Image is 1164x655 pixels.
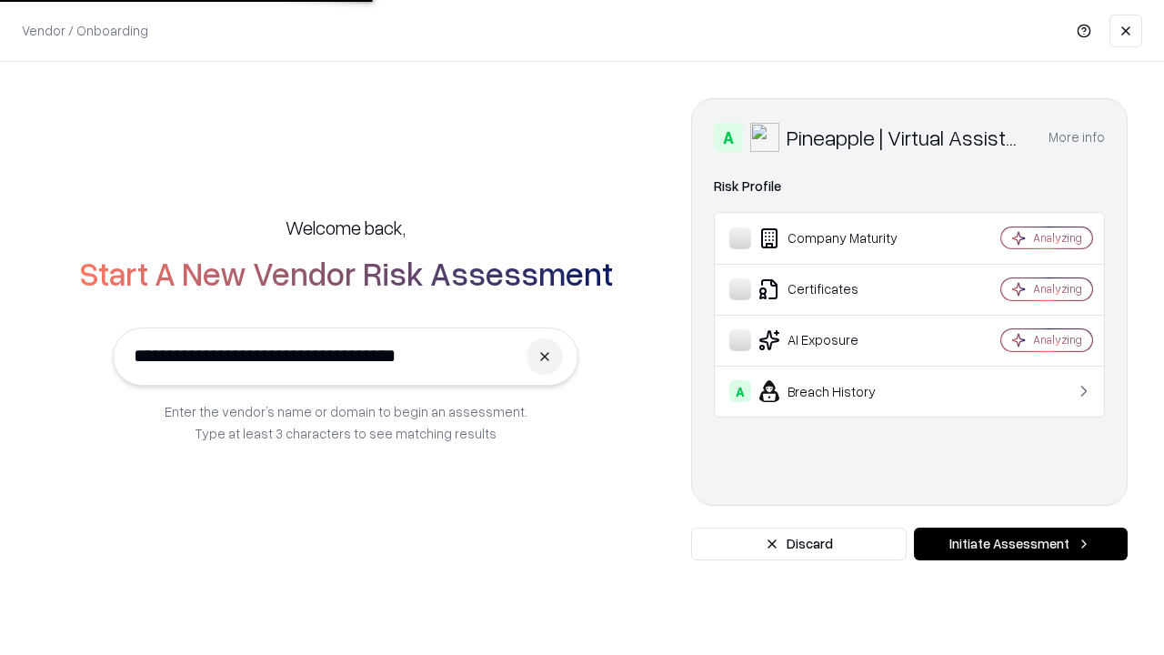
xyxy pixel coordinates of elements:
[79,255,613,291] h2: Start A New Vendor Risk Assessment
[914,528,1128,560] button: Initiate Assessment
[729,227,947,249] div: Company Maturity
[729,329,947,351] div: AI Exposure
[22,21,148,40] p: Vendor / Onboarding
[729,278,947,300] div: Certificates
[750,123,779,152] img: Pineapple | Virtual Assistant Agency
[729,380,947,402] div: Breach History
[1033,281,1082,297] div: Analyzing
[729,380,751,402] div: A
[286,215,406,240] h5: Welcome back,
[165,400,527,444] p: Enter the vendor’s name or domain to begin an assessment. Type at least 3 characters to see match...
[1033,332,1082,348] div: Analyzing
[787,123,1027,152] div: Pineapple | Virtual Assistant Agency
[714,123,743,152] div: A
[714,176,1105,197] div: Risk Profile
[1049,121,1105,154] button: More info
[1033,230,1082,246] div: Analyzing
[691,528,907,560] button: Discard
